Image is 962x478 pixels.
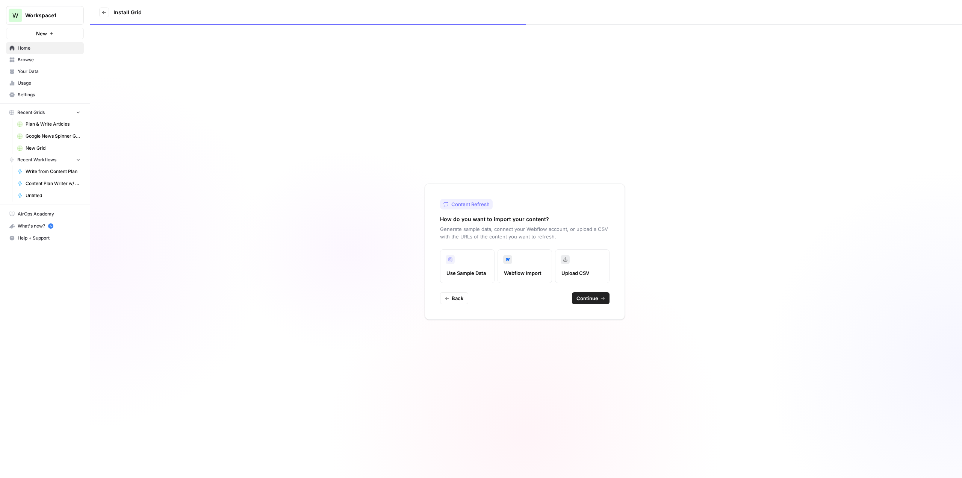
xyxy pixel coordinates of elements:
span: Settings [18,91,80,98]
span: Workspace1 [25,12,71,19]
span: AirOps Academy [18,211,80,217]
span: Upload CSV [561,269,603,277]
span: Continue [576,294,598,302]
a: Google News Spinner Grid [14,130,84,142]
button: Recent Workflows [6,154,84,165]
a: Your Data [6,65,84,77]
span: Write from Content Plan [26,168,80,175]
span: Your Data [18,68,80,75]
span: Untitled [26,192,80,199]
a: Usage [6,77,84,89]
a: Home [6,42,84,54]
a: New Grid [14,142,84,154]
button: What's new? 5 [6,220,84,232]
a: AirOps Academy [6,208,84,220]
button: Workspace: Workspace1 [6,6,84,25]
span: Back [452,294,463,302]
span: New Grid [26,145,80,152]
h2: How do you want to import your content? [440,215,549,223]
span: Recent Grids [17,109,45,116]
span: New [36,30,47,37]
span: Webflow Import [504,269,546,277]
a: Write from Content Plan [14,165,84,178]
div: What's new? [6,220,83,232]
span: Content Refresh [451,200,490,208]
button: Back [440,292,468,304]
button: Continue [572,292,610,304]
span: Content Plan Writer w/ Visual Suggestions [26,180,80,187]
span: Google News Spinner Grid [26,133,80,140]
h3: Install Grid [113,9,142,16]
text: 5 [50,224,51,228]
span: W [12,11,18,20]
span: Home [18,45,80,52]
a: Plan & Write Articles [14,118,84,130]
a: Untitled [14,190,84,202]
button: New [6,28,84,39]
span: Recent Workflows [17,156,56,163]
span: Plan & Write Articles [26,121,80,127]
span: Help + Support [18,235,80,241]
button: Recent Grids [6,107,84,118]
a: Settings [6,89,84,101]
a: Browse [6,54,84,66]
span: Use Sample Data [446,269,488,277]
a: 5 [48,223,53,229]
span: Usage [18,80,80,86]
button: Help + Support [6,232,84,244]
a: Content Plan Writer w/ Visual Suggestions [14,178,84,190]
span: Browse [18,56,80,63]
p: Generate sample data, connect your Webflow account, or upload a CSV with the URLs of the content ... [440,225,610,240]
